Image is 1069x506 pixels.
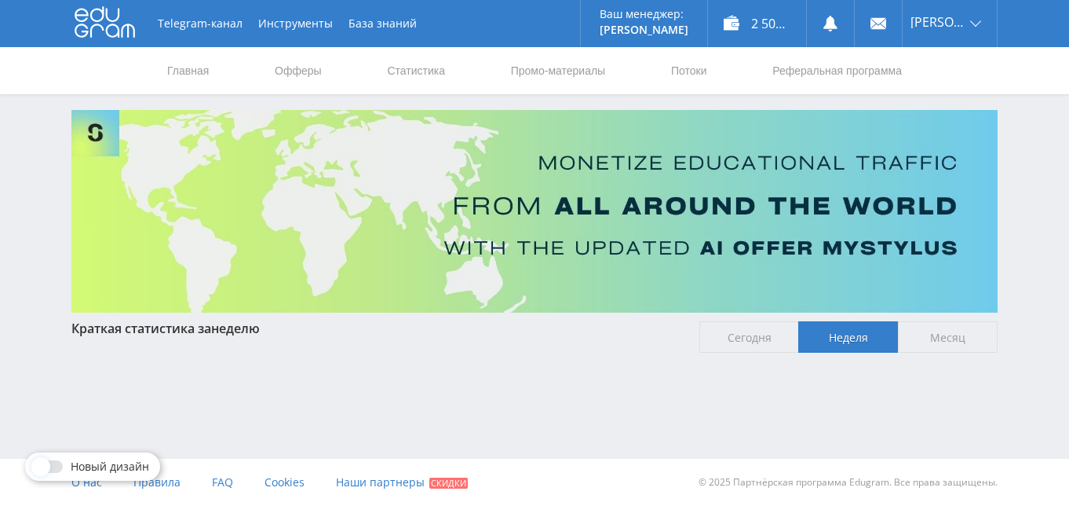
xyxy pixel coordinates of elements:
[273,47,323,94] a: Офферы
[212,459,233,506] a: FAQ
[429,478,468,489] span: Скидки
[133,475,181,489] span: Правила
[600,8,688,20] p: Ваш менеджер:
[71,475,102,489] span: О нас
[265,475,305,489] span: Cookies
[600,24,688,36] p: [PERSON_NAME]
[910,16,965,28] span: [PERSON_NAME]
[71,321,684,335] div: Краткая статистика за
[133,459,181,506] a: Правила
[699,321,799,353] span: Сегодня
[385,47,447,94] a: Статистика
[509,47,607,94] a: Промо-материалы
[336,475,425,489] span: Наши партнеры
[212,475,233,489] span: FAQ
[669,47,709,94] a: Потоки
[71,459,102,506] a: О нас
[771,47,903,94] a: Реферальная программа
[71,460,149,473] span: Новый дизайн
[542,459,998,506] div: © 2025 Партнёрская программа Edugram. Все права защищены.
[211,320,260,337] span: неделю
[265,459,305,506] a: Cookies
[898,321,998,353] span: Месяц
[336,459,468,506] a: Наши партнеры Скидки
[71,110,998,313] img: Banner
[166,47,210,94] a: Главная
[798,321,898,353] span: Неделя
